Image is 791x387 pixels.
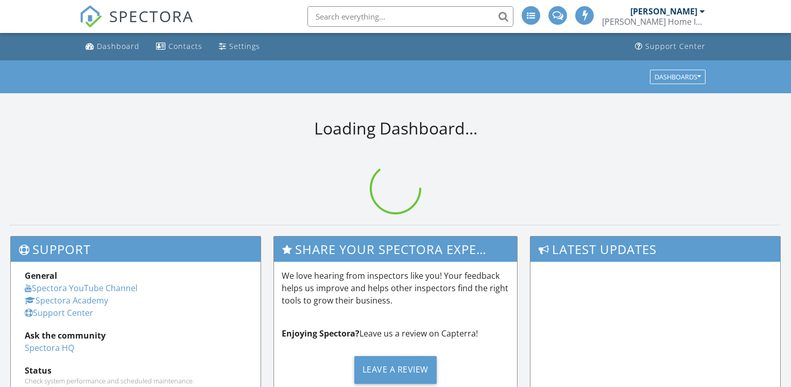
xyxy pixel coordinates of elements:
a: Spectora Academy [25,295,108,306]
a: Dashboard [81,37,144,56]
div: Check system performance and scheduled maintenance. [25,377,247,385]
div: Support Center [645,41,706,51]
strong: General [25,270,57,281]
p: Leave us a review on Capterra! [282,327,510,340]
div: Dashboard [97,41,140,51]
a: Spectora HQ [25,342,74,354]
a: Settings [215,37,264,56]
a: SPECTORA [79,14,194,36]
input: Search everything... [307,6,513,27]
div: Contacts [168,41,202,51]
div: Settings [229,41,260,51]
h3: Share Your Spectora Experience [274,237,518,262]
button: Dashboards [650,70,706,84]
h3: Support [11,237,261,262]
p: We love hearing from inspectors like you! Your feedback helps us improve and helps other inspecto... [282,270,510,307]
a: Spectora YouTube Channel [25,282,137,294]
div: Dashboards [655,73,701,80]
div: Wiemann Home Inspection [602,16,705,27]
div: [PERSON_NAME] [630,6,697,16]
h3: Latest Updates [530,237,780,262]
strong: Enjoying Spectora? [282,328,359,339]
a: Support Center [25,307,93,318]
div: Ask the community [25,329,247,342]
img: The Best Home Inspection Software - Spectora [79,5,102,28]
div: Status [25,364,247,377]
span: SPECTORA [109,5,194,27]
div: Leave a Review [354,356,437,384]
a: Support Center [631,37,710,56]
a: Contacts [152,37,207,56]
